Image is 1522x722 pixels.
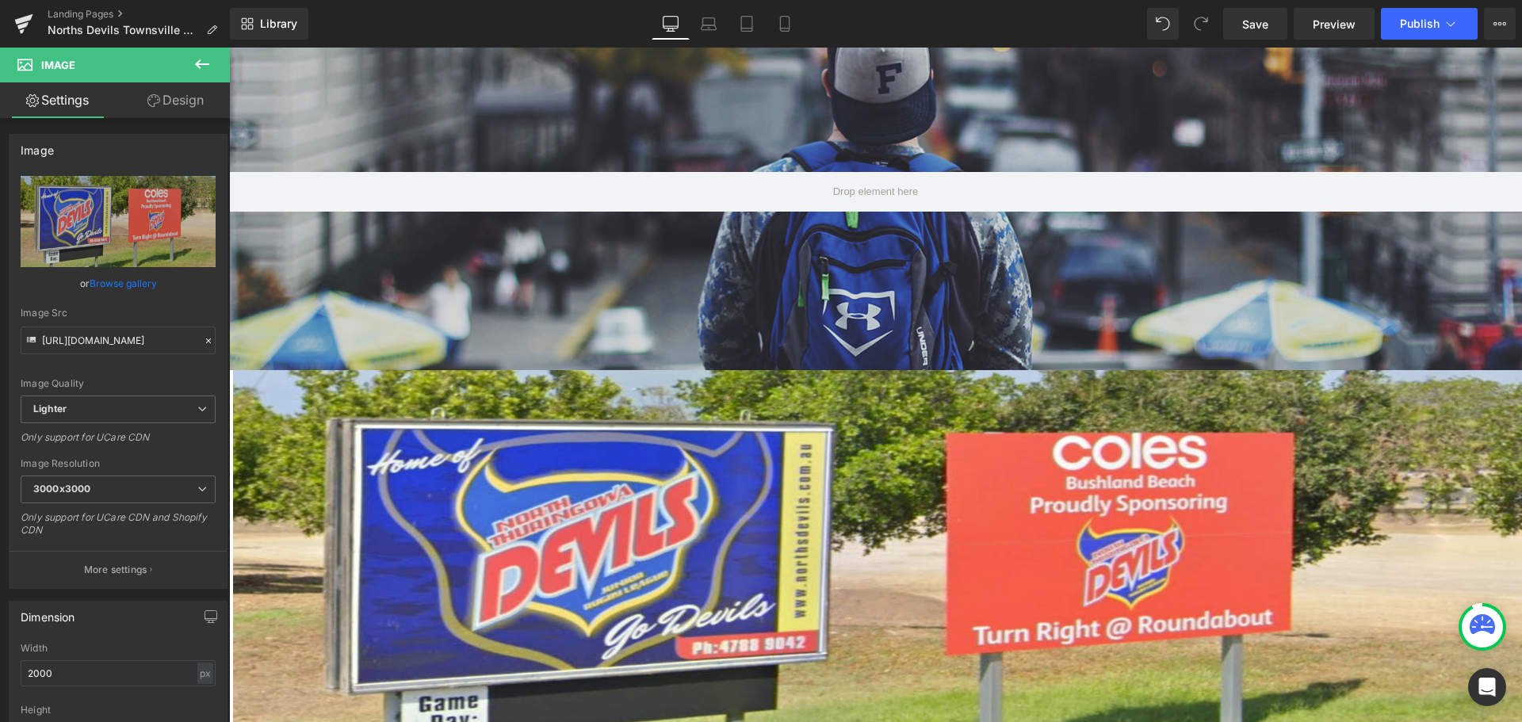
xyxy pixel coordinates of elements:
span: Image [41,59,75,71]
a: Preview [1294,8,1375,40]
p: More settings [84,563,147,577]
a: Design [118,82,233,118]
a: Desktop [652,8,690,40]
button: More settings [10,551,227,588]
input: Link [21,327,216,354]
span: Preview [1313,16,1356,32]
span: Publish [1400,17,1440,30]
a: New Library [230,8,308,40]
div: px [197,663,213,684]
div: Image Quality [21,378,216,389]
div: Width [21,643,216,654]
span: Norths Devils Townsville Carnivals [48,24,200,36]
button: Redo [1185,8,1217,40]
span: Save [1242,16,1268,32]
b: 3000x3000 [33,483,90,495]
button: Publish [1381,8,1478,40]
div: Image Src [21,308,216,319]
div: Image Resolution [21,458,216,469]
button: More [1484,8,1516,40]
div: Image [21,135,54,157]
button: Undo [1147,8,1179,40]
b: Lighter [33,403,67,414]
a: Tablet [728,8,766,40]
div: Open Intercom Messenger [1468,668,1506,706]
a: Mobile [766,8,804,40]
a: Landing Pages [48,8,230,21]
div: Only support for UCare CDN [21,431,216,454]
a: Laptop [690,8,728,40]
div: or [21,275,216,292]
input: auto [21,660,216,686]
span: Library [260,17,297,31]
a: Browse gallery [90,269,157,297]
div: Dimension [21,602,75,624]
div: Height [21,705,216,716]
div: Only support for UCare CDN and Shopify CDN [21,511,216,547]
